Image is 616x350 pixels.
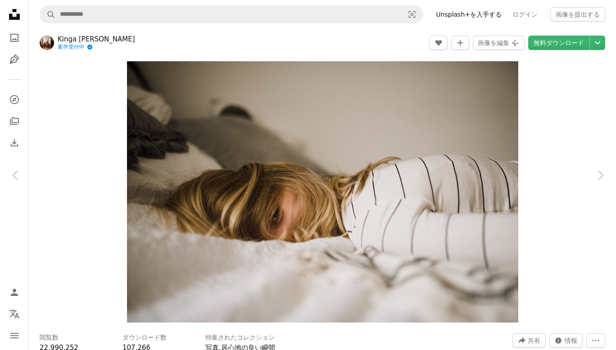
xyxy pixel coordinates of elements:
button: ビジュアル検索 [401,6,423,23]
a: ログイン [507,7,543,22]
button: 画像を編集 [473,36,525,50]
button: 画像を提出する [550,7,605,22]
a: ログイン / 登録する [5,283,23,301]
a: イラスト [5,50,23,68]
button: この画像でズームインする [127,61,518,323]
h3: 閲覧数 [40,333,59,342]
button: コレクションに追加する [451,36,469,50]
a: 探す [5,91,23,109]
a: 次へ [584,132,616,218]
button: いいね！ [430,36,448,50]
img: Kinga Howardのプロフィールを見る [40,36,54,50]
span: 情報 [565,334,577,347]
a: コレクション [5,112,23,130]
h3: 特集されたコレクション [205,333,275,342]
button: ダウンロードサイズを選択してください [590,36,605,50]
button: Unsplashで検索する [40,6,55,23]
a: Unsplash+を入手する [430,7,507,22]
a: Kinga [PERSON_NAME] [58,35,135,44]
button: その他のアクション [586,333,605,348]
form: サイト内でビジュアルを探す [40,5,423,23]
button: このビジュアルを共有する [512,333,546,348]
img: ベッドに横たわる女性 [127,61,518,323]
span: 共有 [528,334,540,347]
a: 案件受付中 [58,44,135,51]
a: 写真 [5,29,23,47]
a: 無料ダウンロード [528,36,589,50]
button: 言語 [5,305,23,323]
button: メニュー [5,327,23,345]
button: この画像に関する統計 [549,333,583,348]
h3: ダウンロード数 [122,333,167,342]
